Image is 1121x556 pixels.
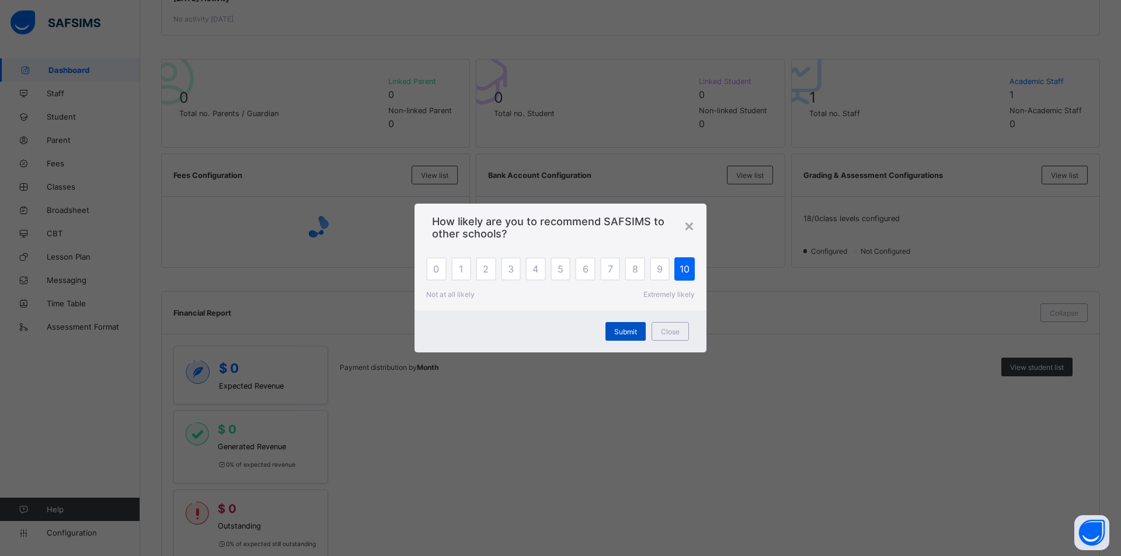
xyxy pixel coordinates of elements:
span: 3 [508,263,514,275]
span: Submit [614,327,637,336]
span: 2 [483,263,489,275]
span: 9 [657,263,663,275]
span: 7 [608,263,613,275]
span: Extremely likely [643,290,695,299]
span: How likely are you to recommend SAFSIMS to other schools? [432,215,689,240]
div: 0 [426,257,447,281]
button: Open asap [1074,515,1109,550]
span: 4 [532,263,538,275]
span: 10 [680,263,690,275]
span: Not at all likely [426,290,475,299]
span: 8 [632,263,638,275]
div: × [684,215,695,235]
span: 5 [558,263,563,275]
span: 6 [583,263,589,275]
span: 1 [459,263,463,275]
span: Close [661,327,680,336]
